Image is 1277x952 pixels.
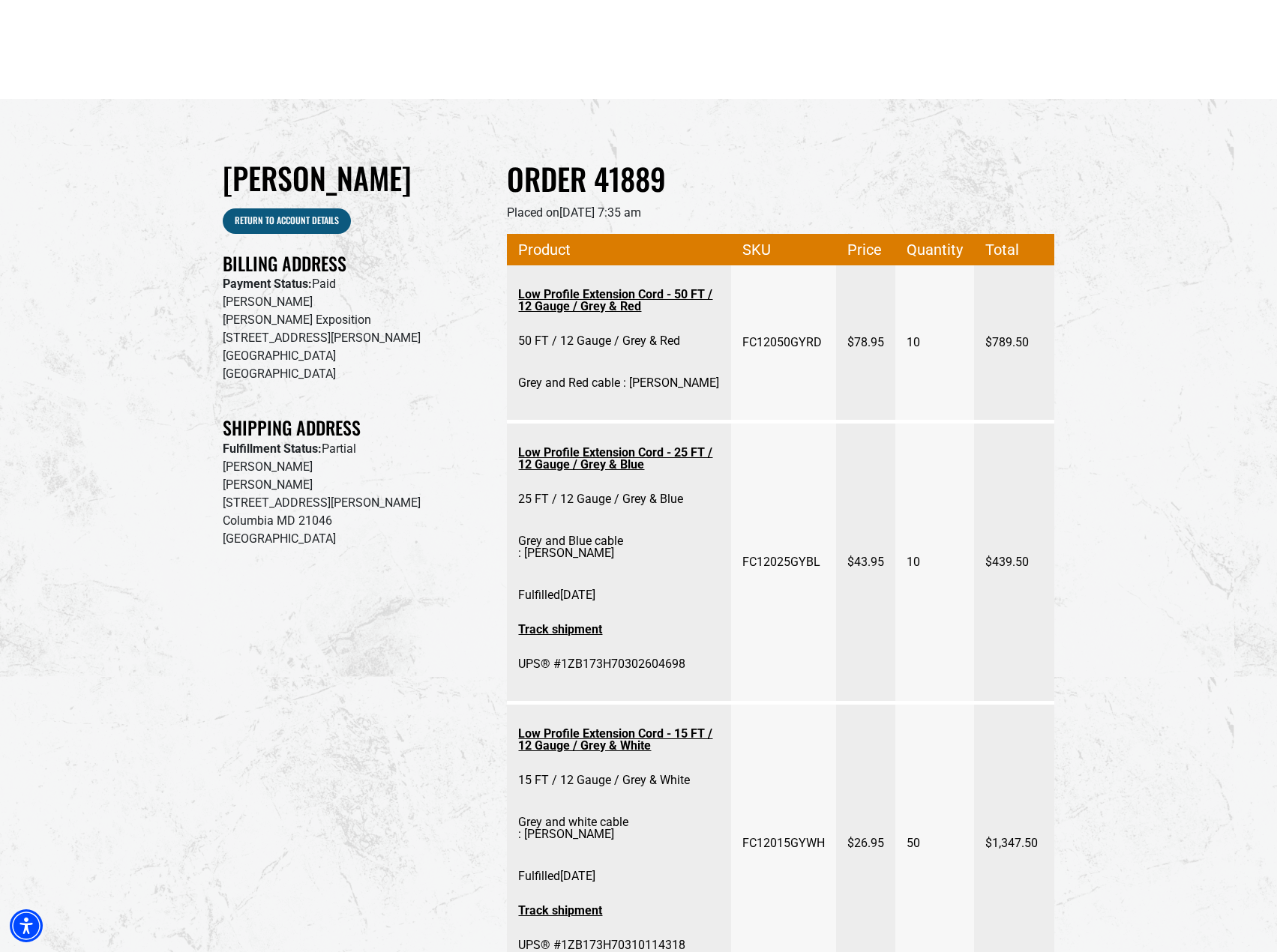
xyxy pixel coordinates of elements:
p: Partial [223,440,485,458]
span: $26.95 [847,822,884,864]
a: track shipment - target website may not be available [518,616,720,643]
p: Placed on [507,204,1054,222]
span: Grey and Red cable : [PERSON_NAME] [518,362,719,404]
a: Low Profile Extension Cord - 15 FT / 12 Gauge / Grey & White [518,720,720,759]
span: Total [985,235,1043,265]
span: $789.50 [985,322,1029,364]
strong: Payment Status: [223,277,312,291]
span: 10 [907,322,920,364]
h2: Shipping Address [223,416,485,439]
span: SKU [742,235,825,265]
div: Accessibility Menu [10,909,43,942]
h1: [PERSON_NAME] [223,159,485,196]
span: 50 FT / 12 Gauge / Grey & Red [518,320,680,362]
span: UPS® #1ZB173H70302604698 [518,643,685,685]
span: Product [518,235,720,265]
span: Fulfilled [518,574,595,616]
h2: Order 41889 [507,159,1054,198]
span: Quantity [907,235,963,265]
span: FC12025GYBL [742,541,820,583]
time: [DATE] [560,869,595,883]
span: Price [847,235,884,265]
h2: Billing Address [223,252,485,275]
span: 10 [907,541,920,583]
span: $78.95 [847,322,884,364]
span: FC12050GYRD [742,322,822,364]
span: 25 FT / 12 Gauge / Grey & Blue [518,478,683,520]
span: Fulfilled [518,855,595,897]
p: Paid [223,275,485,293]
span: $43.95 [847,541,884,583]
a: Track shipment [518,897,720,924]
span: $1,347.50 [985,822,1038,864]
a: Low Profile Extension Cord - 25 FT / 12 Gauge / Grey & Blue [518,439,720,478]
span: 15 FT / 12 Gauge / Grey & White [518,759,690,801]
span: FC12015GYWH [742,822,825,864]
p: [PERSON_NAME] [PERSON_NAME] Exposition [STREET_ADDRESS][PERSON_NAME] [GEOGRAPHIC_DATA] [GEOGRAPHI... [223,293,485,383]
p: [PERSON_NAME] [PERSON_NAME] [STREET_ADDRESS][PERSON_NAME] Columbia MD 21046 [GEOGRAPHIC_DATA] [223,458,485,548]
a: Low Profile Extension Cord - 50 FT / 12 Gauge / Grey & Red [518,281,720,320]
time: [DATE] 7:35 am [559,205,641,220]
span: 50 [907,822,920,864]
strong: Fulfillment Status: [223,442,322,456]
span: $439.50 [985,541,1029,583]
span: Grey and white cable : [PERSON_NAME] [518,801,720,855]
time: [DATE] [560,588,595,602]
a: Return to Account details [223,208,351,234]
span: Grey and Blue cable : [PERSON_NAME] [518,520,720,574]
